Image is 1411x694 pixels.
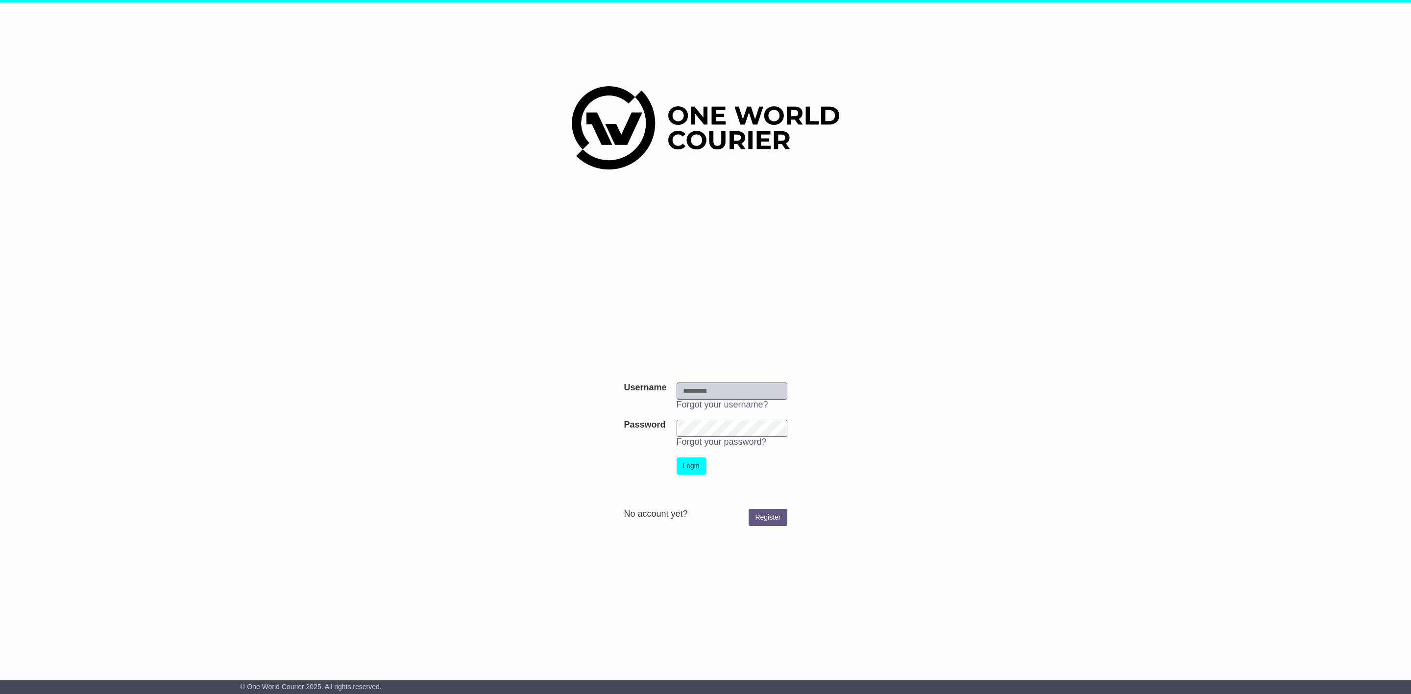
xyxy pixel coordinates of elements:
a: Register [749,509,787,526]
img: One World [572,86,839,169]
label: Password [624,420,665,431]
a: Forgot your username? [677,400,768,409]
div: No account yet? [624,509,787,520]
label: Username [624,383,666,393]
a: Forgot your password? [677,437,767,447]
button: Login [677,457,706,475]
span: © One World Courier 2025. All rights reserved. [240,683,382,691]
